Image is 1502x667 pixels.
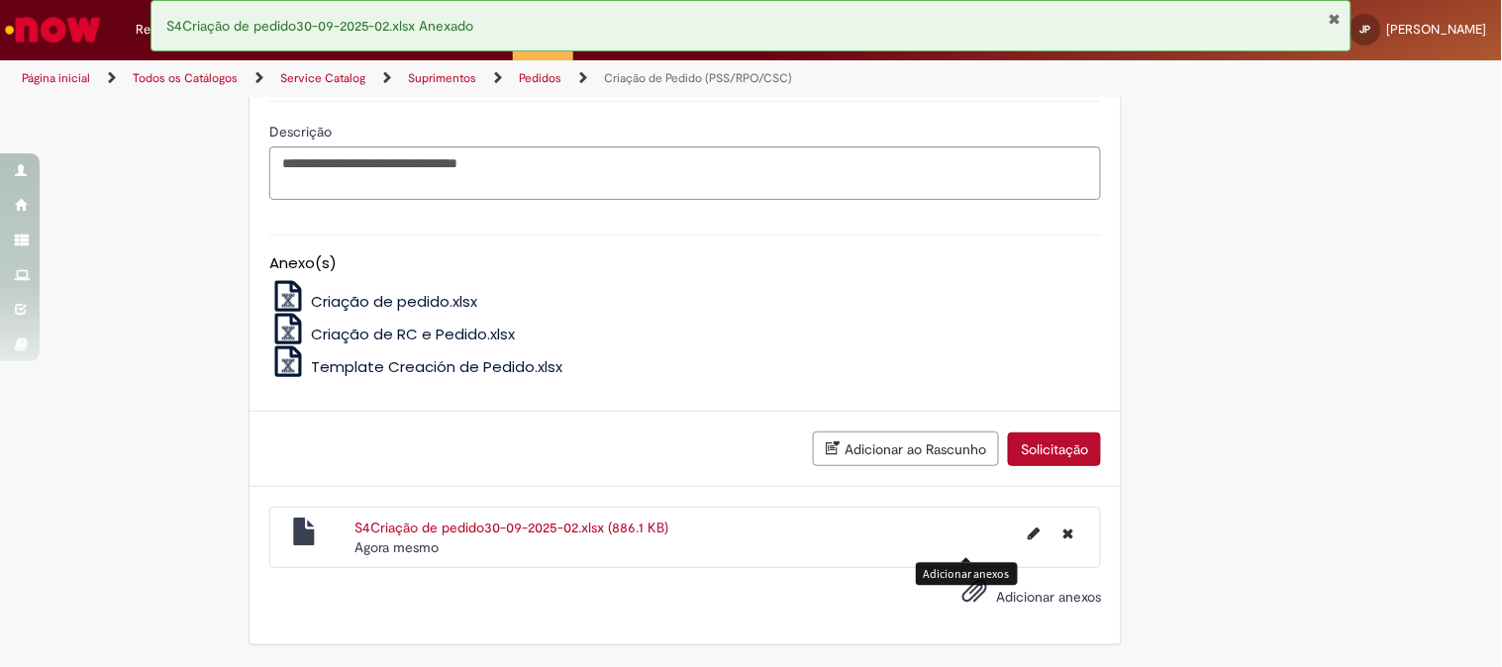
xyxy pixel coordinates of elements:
[269,123,336,141] span: Descrição
[1008,432,1101,466] button: Solicitação
[354,538,439,556] time: 30/09/2025 17:47:06
[311,291,477,312] span: Criação de pedido.xlsx
[269,356,562,377] a: Template Creación de Pedido.xlsx
[133,70,238,86] a: Todos os Catálogos
[956,573,992,619] button: Adicionar anexos
[813,431,999,466] button: Adicionar ao Rascunho
[519,70,561,86] a: Pedidos
[1328,11,1341,27] button: Fechar Notificação
[1387,21,1487,38] span: [PERSON_NAME]
[996,589,1101,607] span: Adicionar anexos
[136,20,205,40] span: Requisições
[311,356,562,377] span: Template Creación de Pedido.xlsx
[22,70,90,86] a: Página inicial
[269,255,1101,272] h5: Anexo(s)
[269,324,515,344] a: Criação de RC e Pedido.xlsx
[354,519,668,536] a: S4Criação de pedido30-09-2025-02.xlsx (886.1 KB)
[1360,23,1371,36] span: JP
[354,538,439,556] span: Agora mesmo
[604,70,792,86] a: Criação de Pedido (PSS/RPO/CSC)
[166,17,474,35] span: S4Criação de pedido30-09-2025-02.xlsx Anexado
[15,60,986,97] ul: Trilhas de página
[408,70,476,86] a: Suprimentos
[311,324,515,344] span: Criação de RC e Pedido.xlsx
[269,291,477,312] a: Criação de pedido.xlsx
[1051,518,1085,549] button: Excluir S4Criação de pedido30-09-2025-02.xlsx
[269,146,1101,200] textarea: Descrição
[916,562,1018,585] div: Adicionar anexos
[1016,518,1051,549] button: Editar nome de arquivo S4Criação de pedido30-09-2025-02.xlsx
[2,10,104,49] img: ServiceNow
[280,70,365,86] a: Service Catalog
